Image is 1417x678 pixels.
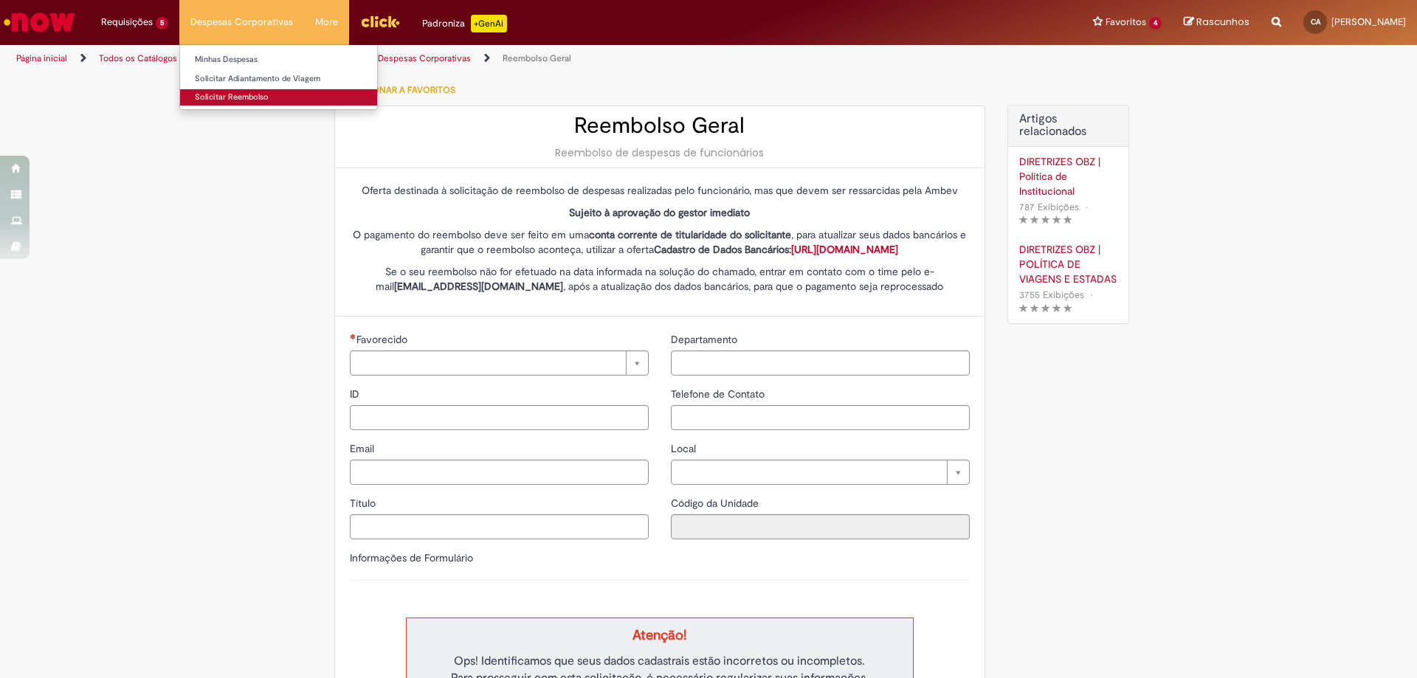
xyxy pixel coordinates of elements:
[334,75,463,105] button: Adicionar a Favoritos
[11,45,934,72] ul: Trilhas de página
[360,10,400,32] img: click_logo_yellow_360x200.png
[671,350,970,376] input: Departamento
[1019,154,1117,198] a: DIRETRIZES OBZ | Política de Institucional
[632,626,686,644] strong: Atenção!
[350,264,970,294] p: Se o seu reembolso não for efetuado na data informada na solução do chamado, entrar em contato co...
[1,7,77,37] img: ServiceNow
[180,89,377,105] a: Solicitar Reembolso
[671,405,970,430] input: Telefone de Contato
[180,52,377,68] a: Minhas Despesas
[350,387,362,401] span: ID
[1082,197,1091,217] span: •
[180,71,377,87] a: Solicitar Adiantamento de Viagem
[315,15,338,30] span: More
[350,183,970,198] p: Oferta destinada à solicitação de reembolso de despesas realizadas pelo funcionário, mas que deve...
[1196,15,1249,29] span: Rascunhos
[1087,285,1096,305] span: •
[350,333,356,339] span: Necessários
[350,514,649,539] input: Título
[454,654,865,668] span: Ops! Identificamos que seus dados cadastrais estão incorretos ou incompletos.
[1019,201,1079,213] span: 787 Exibições
[1106,15,1146,30] span: Favoritos
[422,15,507,32] div: Padroniza
[350,114,970,138] h2: Reembolso Geral
[350,227,970,257] p: O pagamento do reembolso deve ser feito em uma , para atualizar seus dados bancários e garantir q...
[350,405,649,430] input: ID
[350,442,377,455] span: Email
[589,228,791,241] strong: conta corrente de titularidade do solicitante
[350,460,649,485] input: Email
[350,497,379,510] span: Título
[1184,15,1249,30] a: Rascunhos
[350,551,473,564] label: Informações de Formulário
[190,15,293,30] span: Despesas Corporativas
[791,243,898,256] a: [URL][DOMAIN_NAME]
[350,145,970,160] div: Reembolso de despesas de funcionários
[671,387,768,401] span: Telefone de Contato
[349,84,455,96] span: Adicionar a Favoritos
[503,52,571,64] a: Reembolso Geral
[1019,288,1084,301] span: 3755 Exibições
[671,514,970,539] input: Código da Unidade
[16,52,67,64] a: Página inicial
[654,243,898,256] strong: Cadastro de Dados Bancários:
[1019,113,1117,139] h3: Artigos relacionados
[99,52,177,64] a: Todos os Catálogos
[671,497,762,510] span: Somente leitura - Código da Unidade
[671,442,699,455] span: Local
[1149,17,1162,30] span: 4
[394,280,563,293] strong: [EMAIL_ADDRESS][DOMAIN_NAME]
[671,333,740,346] span: Departamento
[471,15,507,32] p: +GenAi
[671,460,970,485] a: Limpar campo Local
[671,496,762,511] label: Somente leitura - Código da Unidade
[356,333,410,346] span: Necessários - Favorecido
[1019,242,1117,286] a: DIRETRIZES OBZ | POLÍTICA DE VIAGENS E ESTADAS
[569,206,750,219] strong: Sujeito à aprovação do gestor imediato
[350,350,649,376] a: Limpar campo Favorecido
[1311,17,1320,27] span: CA
[179,44,378,110] ul: Despesas Corporativas
[101,15,153,30] span: Requisições
[156,17,168,30] span: 5
[378,52,471,64] a: Despesas Corporativas
[1331,15,1406,28] span: [PERSON_NAME]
